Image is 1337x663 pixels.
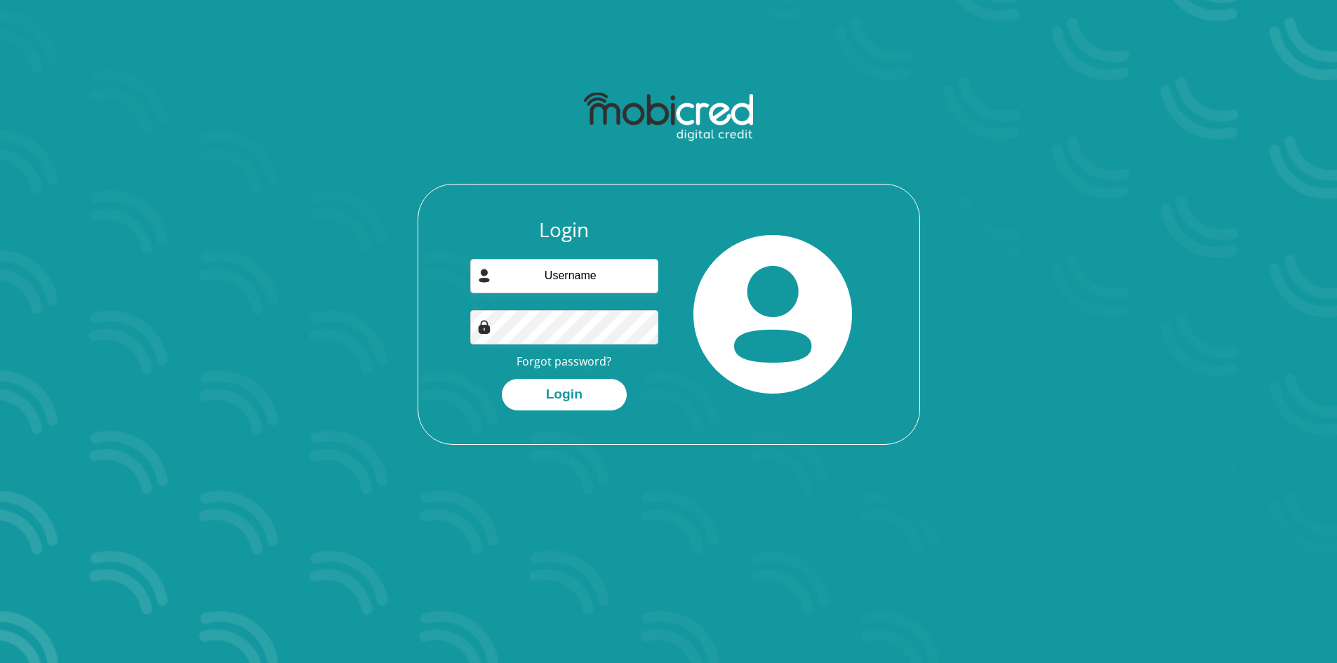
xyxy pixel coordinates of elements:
a: Forgot password? [517,354,611,369]
img: user-icon image [477,269,491,283]
img: mobicred logo [584,93,753,142]
h3: Login [470,218,658,242]
img: Image [477,320,491,334]
button: Login [502,379,627,410]
input: Username [470,259,658,293]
